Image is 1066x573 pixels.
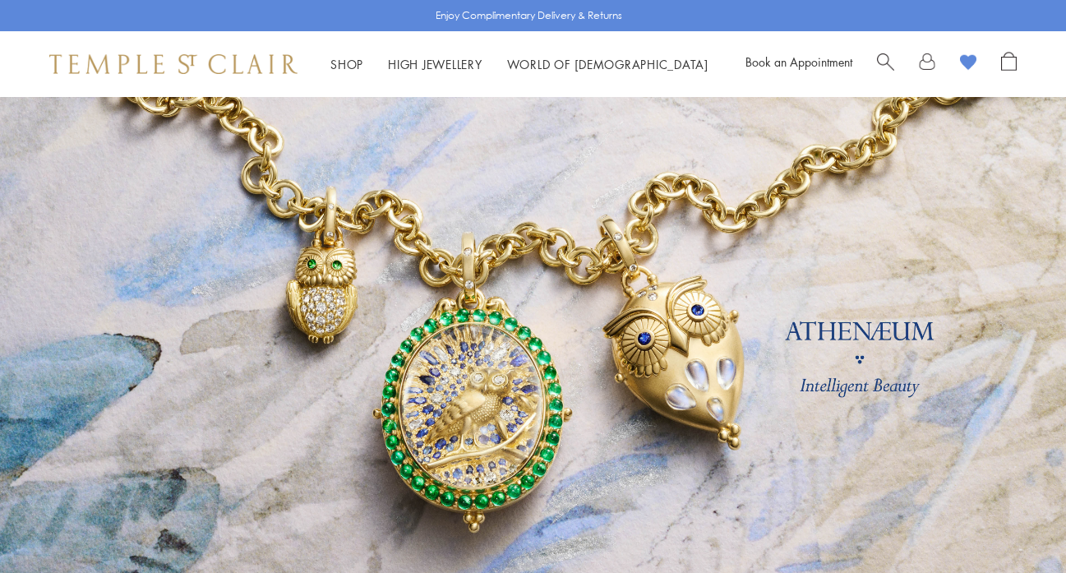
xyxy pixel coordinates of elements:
[507,56,708,72] a: World of [DEMOGRAPHIC_DATA]World of [DEMOGRAPHIC_DATA]
[960,52,976,76] a: View Wishlist
[436,7,622,24] p: Enjoy Complimentary Delivery & Returns
[1001,52,1017,76] a: Open Shopping Bag
[388,56,482,72] a: High JewelleryHigh Jewellery
[745,53,852,70] a: Book an Appointment
[877,52,894,76] a: Search
[984,496,1050,557] iframe: Gorgias live chat messenger
[330,54,708,75] nav: Main navigation
[49,54,298,74] img: Temple St. Clair
[330,56,363,72] a: ShopShop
